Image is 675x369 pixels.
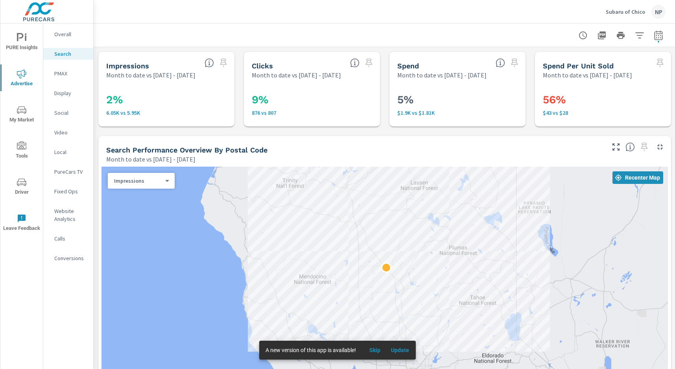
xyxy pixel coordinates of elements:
[54,187,87,195] p: Fixed Ops
[54,129,87,136] p: Video
[397,110,518,116] p: $1.9K vs $1.81K
[651,5,666,19] div: NP
[108,177,168,185] div: Impressions
[43,107,93,119] div: Social
[54,254,87,262] p: Conversions
[606,8,645,15] p: Subaru of Chico
[54,148,87,156] p: Local
[654,57,666,69] span: Select a preset comparison range to save this widget
[362,344,387,356] button: Skip
[205,58,214,68] span: The number of times an ad was shown on your behalf.
[54,109,87,117] p: Social
[543,62,614,70] h5: Spend Per Unit Sold
[43,127,93,138] div: Video
[363,57,375,69] span: Select a preset comparison range to save this widget
[594,28,610,43] button: "Export Report to PDF"
[43,166,93,178] div: PureCars TV
[54,50,87,58] p: Search
[613,28,629,43] button: Print Report
[638,141,651,153] span: Select a preset comparison range to save this widget
[3,33,41,52] span: PURE Insights
[252,110,372,116] p: 876 vs 807
[106,70,195,80] p: Month to date vs [DATE] - [DATE]
[543,70,632,80] p: Month to date vs [DATE] - [DATE]
[397,93,518,106] h3: 5%
[543,93,663,106] h3: 56%
[397,70,487,80] p: Month to date vs [DATE] - [DATE]
[252,93,372,106] h3: 9%
[54,70,87,77] p: PMAX
[54,207,87,223] p: Website Analytics
[0,24,43,240] div: nav menu
[54,30,87,38] p: Overall
[632,28,647,43] button: Apply Filters
[54,168,87,176] p: PureCars TV
[612,171,663,184] button: Recenter Map
[365,347,384,354] span: Skip
[397,62,419,70] h5: Spend
[651,28,666,43] button: Select Date Range
[106,110,227,116] p: 6,046 vs 5,949
[43,146,93,158] div: Local
[43,48,93,60] div: Search
[43,28,93,40] div: Overall
[54,89,87,97] p: Display
[391,347,409,354] span: Update
[3,105,41,125] span: My Market
[43,252,93,264] div: Conversions
[217,57,230,69] span: Select a preset comparison range to save this widget
[106,146,267,154] h5: Search Performance Overview By Postal Code
[252,70,341,80] p: Month to date vs [DATE] - [DATE]
[266,347,356,353] span: A new version of this app is available!
[3,178,41,197] span: Driver
[508,57,521,69] span: Select a preset comparison range to save this widget
[625,142,635,152] span: Understand Search performance data by postal code. Individual postal codes can be selected and ex...
[43,185,93,197] div: Fixed Ops
[252,62,273,70] h5: Clicks
[543,110,663,116] p: $43 vs $28
[43,233,93,244] div: Calls
[114,177,162,184] p: Impressions
[43,87,93,99] div: Display
[496,58,505,68] span: The amount of money spent on advertising during the period.
[43,205,93,225] div: Website Analytics
[3,141,41,161] span: Tools
[43,68,93,79] div: PMAX
[106,93,227,106] h3: 2%
[54,235,87,242] p: Calls
[350,58,360,68] span: The number of times an ad was clicked by a consumer.
[3,69,41,88] span: Advertise
[106,154,195,164] p: Month to date vs [DATE] - [DATE]
[610,141,622,153] button: Make Fullscreen
[654,141,666,153] button: Minimize Widget
[616,174,660,181] span: Recenter Map
[387,344,413,356] button: Update
[3,214,41,233] span: Leave Feedback
[106,62,149,70] h5: Impressions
